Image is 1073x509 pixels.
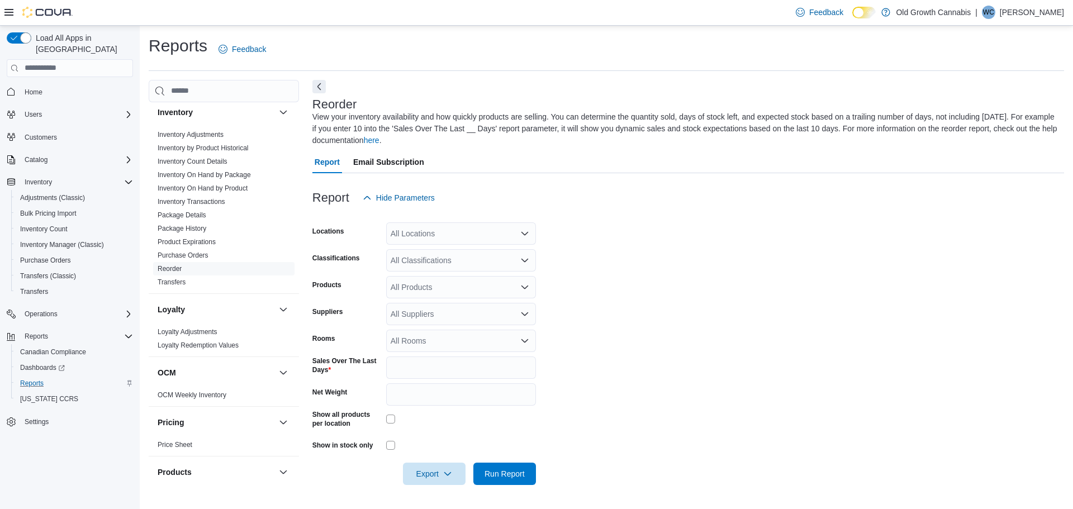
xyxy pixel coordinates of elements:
[25,133,57,142] span: Customers
[158,107,193,118] h3: Inventory
[20,193,85,202] span: Adjustments (Classic)
[277,366,290,379] button: OCM
[25,332,48,341] span: Reports
[16,377,133,390] span: Reports
[149,325,299,356] div: Loyalty
[149,35,207,57] h1: Reports
[20,348,86,356] span: Canadian Compliance
[20,131,61,144] a: Customers
[158,467,274,478] button: Products
[20,307,62,321] button: Operations
[20,287,48,296] span: Transfers
[16,345,91,359] a: Canadian Compliance
[312,334,335,343] label: Rooms
[16,269,80,283] a: Transfers (Classic)
[403,463,466,485] button: Export
[158,391,226,399] span: OCM Weekly Inventory
[7,79,133,459] nav: Complex example
[158,264,182,273] span: Reorder
[158,184,248,192] a: Inventory On Hand by Product
[16,254,133,267] span: Purchase Orders
[158,367,274,378] button: OCM
[11,268,137,284] button: Transfers (Classic)
[158,441,192,449] a: Price Sheet
[16,345,133,359] span: Canadian Compliance
[312,98,357,111] h3: Reorder
[25,110,42,119] span: Users
[16,361,133,374] span: Dashboards
[25,155,48,164] span: Catalog
[158,211,206,219] a: Package Details
[20,153,52,167] button: Catalog
[20,307,133,321] span: Operations
[22,7,73,18] img: Cova
[410,463,459,485] span: Export
[20,415,53,429] a: Settings
[20,175,56,189] button: Inventory
[852,7,876,18] input: Dark Mode
[158,265,182,273] a: Reorder
[20,394,78,403] span: [US_STATE] CCRS
[16,392,83,406] a: [US_STATE] CCRS
[16,377,48,390] a: Reports
[158,157,227,166] span: Inventory Count Details
[16,222,133,236] span: Inventory Count
[358,187,439,209] button: Hide Parameters
[2,107,137,122] button: Users
[16,222,72,236] a: Inventory Count
[11,284,137,299] button: Transfers
[520,283,529,292] button: Open list of options
[20,153,133,167] span: Catalog
[158,440,192,449] span: Price Sheet
[16,191,133,204] span: Adjustments (Classic)
[20,256,71,265] span: Purchase Orders
[520,336,529,345] button: Open list of options
[11,375,137,391] button: Reports
[158,467,192,478] h3: Products
[2,129,137,145] button: Customers
[20,272,76,280] span: Transfers (Classic)
[982,6,995,19] div: Will Cummer
[158,171,251,179] a: Inventory On Hand by Package
[20,85,133,99] span: Home
[16,269,133,283] span: Transfers (Classic)
[158,237,216,246] span: Product Expirations
[11,344,137,360] button: Canadian Compliance
[25,417,49,426] span: Settings
[158,304,274,315] button: Loyalty
[791,1,848,23] a: Feedback
[16,285,133,298] span: Transfers
[2,306,137,322] button: Operations
[11,391,137,407] button: [US_STATE] CCRS
[25,88,42,97] span: Home
[20,225,68,234] span: Inventory Count
[16,392,133,406] span: Washington CCRS
[312,111,1058,146] div: View your inventory availability and how quickly products are selling. You can determine the quan...
[277,303,290,316] button: Loyalty
[16,361,69,374] a: Dashboards
[11,253,137,268] button: Purchase Orders
[20,379,44,388] span: Reports
[158,278,186,286] a: Transfers
[158,184,248,193] span: Inventory On Hand by Product
[232,44,266,55] span: Feedback
[158,197,225,206] span: Inventory Transactions
[214,38,270,60] a: Feedback
[158,341,239,350] span: Loyalty Redemption Values
[158,131,224,139] a: Inventory Adjustments
[20,363,65,372] span: Dashboards
[158,211,206,220] span: Package Details
[158,198,225,206] a: Inventory Transactions
[312,441,373,450] label: Show in stock only
[20,130,133,144] span: Customers
[20,415,133,429] span: Settings
[312,254,360,263] label: Classifications
[520,229,529,238] button: Open list of options
[31,32,133,55] span: Load All Apps in [GEOGRAPHIC_DATA]
[20,330,133,343] span: Reports
[158,417,274,428] button: Pricing
[16,254,75,267] a: Purchase Orders
[312,410,382,428] label: Show all products per location
[158,158,227,165] a: Inventory Count Details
